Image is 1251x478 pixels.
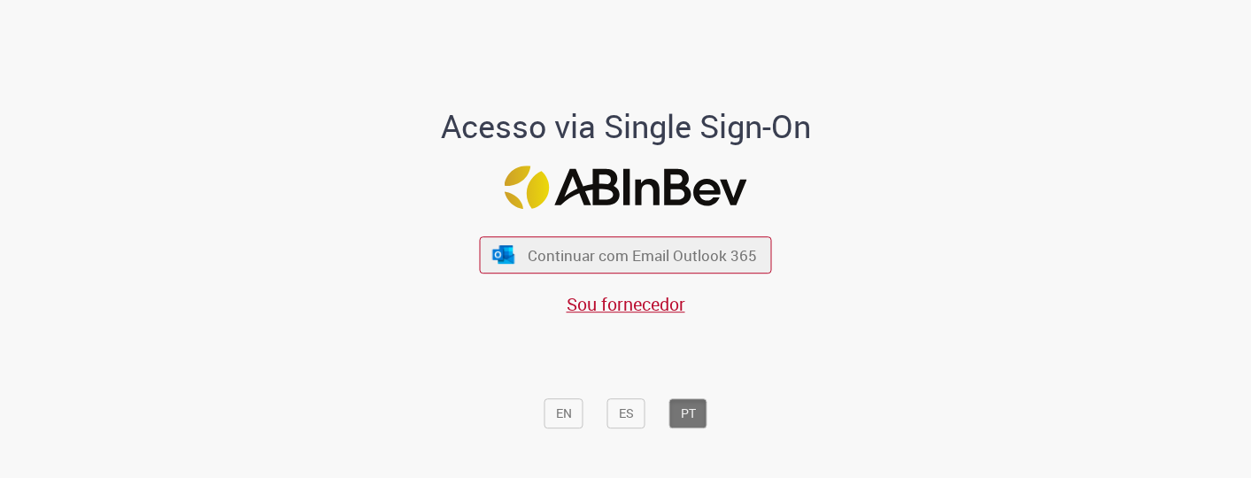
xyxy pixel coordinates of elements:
[490,245,515,264] img: ícone Azure/Microsoft 360
[505,166,747,209] img: Logo ABInBev
[528,245,757,266] span: Continuar com Email Outlook 365
[669,398,707,428] button: PT
[380,109,871,144] h1: Acesso via Single Sign-On
[567,292,685,316] a: Sou fornecedor
[480,237,772,274] button: ícone Azure/Microsoft 360 Continuar com Email Outlook 365
[607,398,645,428] button: ES
[544,398,583,428] button: EN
